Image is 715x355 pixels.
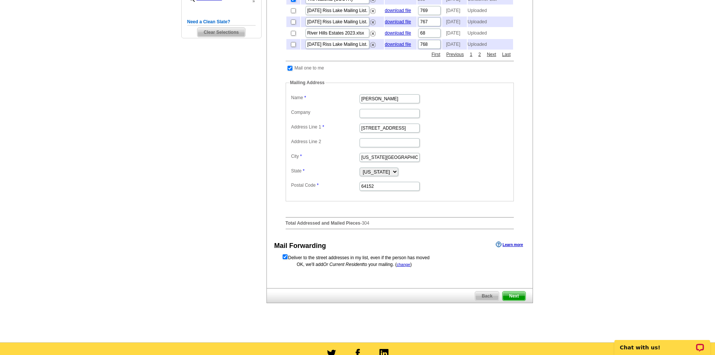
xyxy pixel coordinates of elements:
[291,138,359,145] label: Address Line 2
[385,19,411,24] a: download file
[362,221,369,226] span: 304
[291,168,359,174] label: State
[370,31,376,36] img: delete.png
[197,28,245,37] span: Clear Selections
[503,292,525,301] span: Next
[475,292,499,301] span: Back
[286,221,360,226] strong: Total Addressed and Mailed Pieces
[291,124,359,130] label: Address Line 1
[485,51,498,58] a: Next
[282,254,518,261] form: Deliver to the street addresses in my list, even if the person has moved
[442,17,467,27] td: [DATE]
[294,64,325,72] td: Mail one to me
[370,42,376,48] img: delete.png
[274,241,326,251] div: Mail Forwarding
[385,8,411,13] a: download file
[291,109,359,116] label: Company
[476,51,483,58] a: 2
[291,182,359,189] label: Postal Code
[442,28,467,38] td: [DATE]
[370,41,376,46] a: Remove this list
[468,17,513,27] td: Uploaded
[444,51,466,58] a: Previous
[385,42,411,47] a: download file
[468,39,513,50] td: Uploaded
[468,5,513,16] td: Uploaded
[370,8,376,14] img: delete.png
[468,28,513,38] td: Uploaded
[475,291,499,301] a: Back
[370,20,376,25] img: delete.png
[323,262,363,267] span: Or Current Resident
[282,261,518,268] div: OK, we'll add to your mailing. ( )
[291,153,359,160] label: City
[291,94,359,101] label: Name
[385,30,411,36] a: download file
[468,51,474,58] a: 1
[370,18,376,23] a: Remove this list
[442,5,467,16] td: [DATE]
[496,242,523,248] a: Learn more
[430,51,442,58] a: First
[187,18,256,26] h5: Need a Clean Slate?
[370,29,376,35] a: Remove this list
[442,39,467,50] td: [DATE]
[500,51,513,58] a: Last
[610,331,715,355] iframe: LiveChat chat widget
[289,79,325,86] legend: Mailing Address
[370,7,376,12] a: Remove this list
[397,262,410,267] a: change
